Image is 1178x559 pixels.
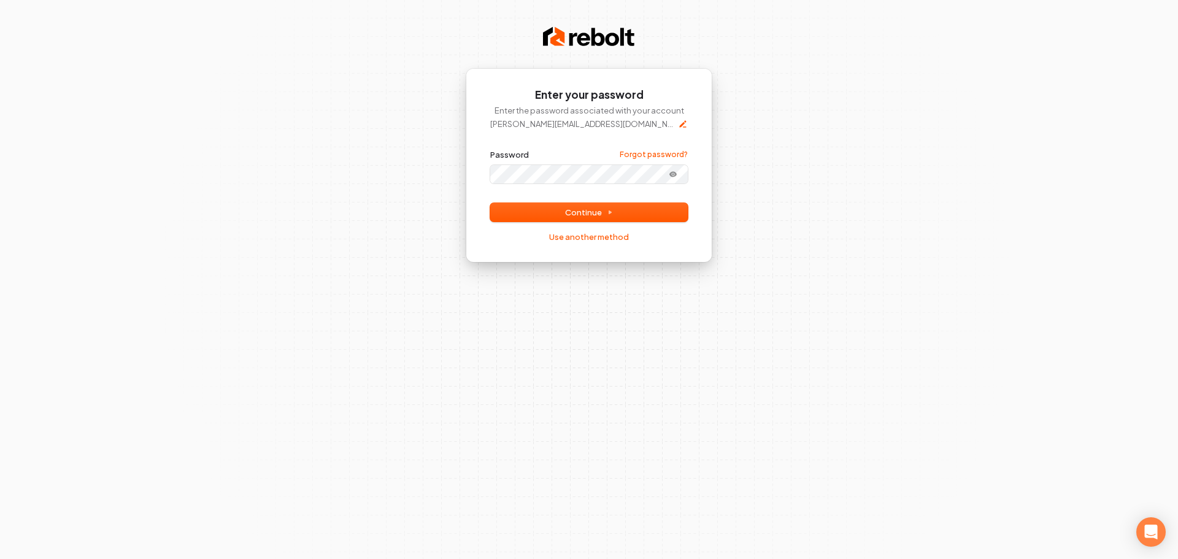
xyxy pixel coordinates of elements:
[565,207,613,218] span: Continue
[490,88,688,102] h1: Enter your password
[1136,517,1166,547] div: Open Intercom Messenger
[549,231,629,242] a: Use another method
[678,119,688,129] button: Edit
[620,150,688,160] a: Forgot password?
[490,203,688,222] button: Continue
[490,149,529,160] label: Password
[661,167,685,182] button: Show password
[490,118,673,129] p: [PERSON_NAME][EMAIL_ADDRESS][DOMAIN_NAME]
[490,105,688,116] p: Enter the password associated with your account
[543,25,635,49] img: Rebolt Logo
